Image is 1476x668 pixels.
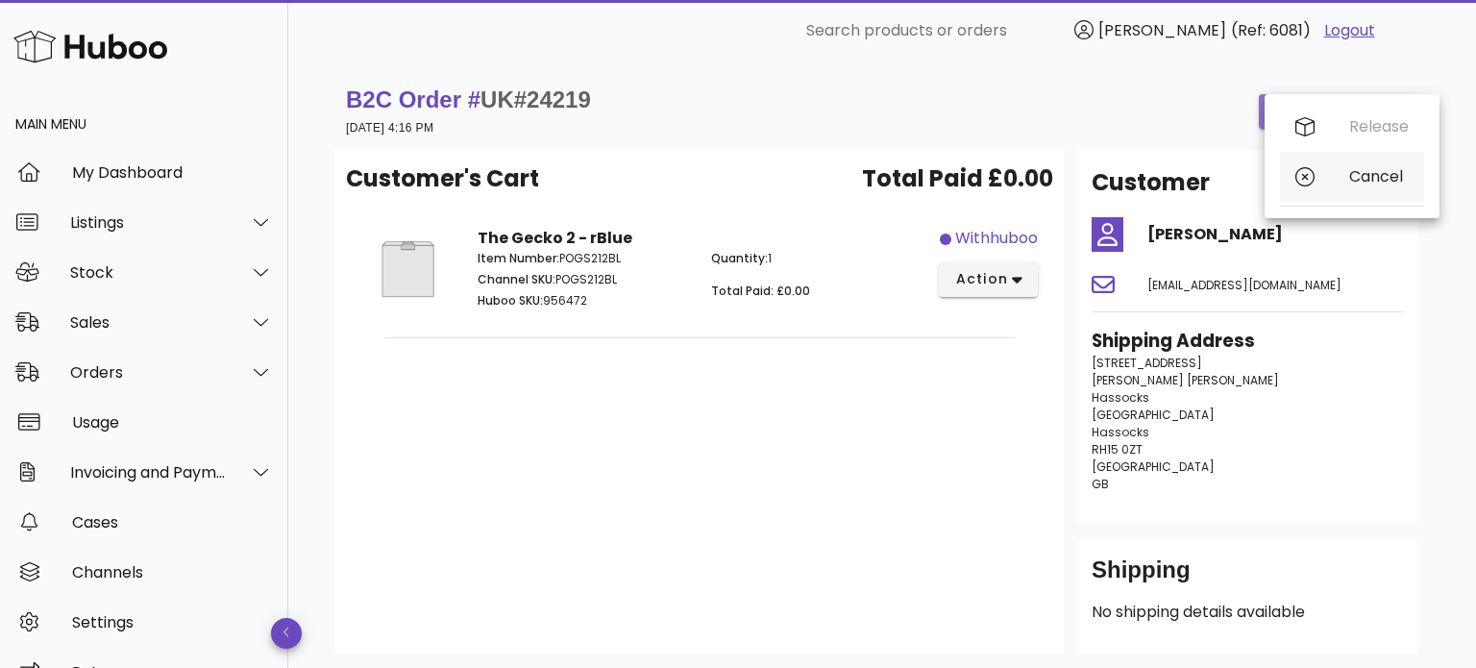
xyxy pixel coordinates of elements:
[1092,458,1215,475] span: [GEOGRAPHIC_DATA]
[1092,355,1202,371] span: [STREET_ADDRESS]
[478,227,632,249] strong: The Gecko 2 - rBlue
[939,262,1038,297] button: action
[70,363,227,382] div: Orders
[1092,555,1403,601] div: Shipping
[346,161,539,196] span: Customer's Cart
[1092,165,1210,200] h2: Customer
[1092,424,1149,440] span: Hassocks
[862,161,1053,196] span: Total Paid £0.00
[72,413,273,432] div: Usage
[70,463,227,482] div: Invoicing and Payments
[72,563,273,581] div: Channels
[1092,601,1403,624] p: No shipping details available
[478,292,543,309] span: Huboo SKU:
[1092,372,1279,388] span: [PERSON_NAME] [PERSON_NAME]
[346,121,433,135] small: [DATE] 4:16 PM
[480,87,591,112] span: UK#24219
[1092,407,1215,423] span: [GEOGRAPHIC_DATA]
[72,613,273,631] div: Settings
[711,250,922,267] p: 1
[711,283,810,299] span: Total Paid: £0.00
[13,26,167,67] img: Huboo Logo
[1147,277,1341,293] span: [EMAIL_ADDRESS][DOMAIN_NAME]
[478,292,688,309] p: 956472
[1092,328,1403,355] h3: Shipping Address
[70,313,227,332] div: Sales
[478,250,559,266] span: Item Number:
[954,269,1008,289] span: action
[346,87,591,112] strong: B2C Order #
[1231,19,1311,41] span: (Ref: 6081)
[72,513,273,532] div: Cases
[478,271,688,288] p: POGS212BL
[1147,223,1403,246] h4: [PERSON_NAME]
[711,250,768,266] span: Quantity:
[72,163,273,182] div: My Dashboard
[1092,441,1143,458] span: RH15 0ZT
[361,227,455,311] img: Product Image
[1349,167,1409,186] div: Cancel
[70,263,227,282] div: Stock
[478,271,555,287] span: Channel SKU:
[1092,389,1149,406] span: Hassocks
[70,213,227,232] div: Listings
[1259,94,1418,129] button: order actions
[1092,476,1109,492] span: GB
[1098,19,1226,41] span: [PERSON_NAME]
[1324,19,1375,42] a: Logout
[955,227,1038,250] div: withhuboo
[478,250,688,267] p: POGS212BL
